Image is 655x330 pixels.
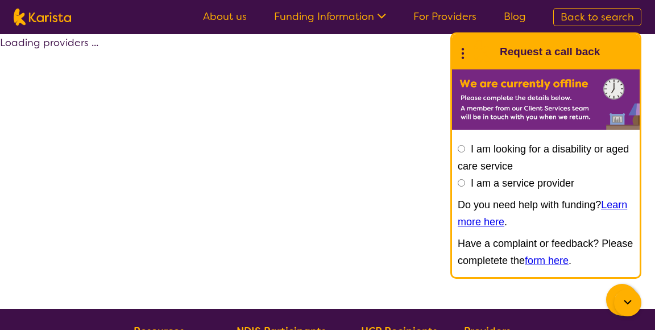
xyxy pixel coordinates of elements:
button: Channel Menu [606,284,638,316]
img: Karista [470,40,493,63]
img: Karista offline chat form to request call back [452,69,640,130]
a: For Providers [413,10,476,23]
label: I am a service provider [471,178,574,189]
a: form here [525,255,569,266]
a: Funding Information [274,10,386,23]
a: About us [203,10,247,23]
img: Karista logo [14,9,71,26]
a: Back to search [553,8,641,26]
a: Blog [504,10,526,23]
span: Back to search [561,10,634,24]
h1: Request a call back [500,43,600,60]
p: Have a complaint or feedback? Please completete the . [458,235,634,269]
p: Do you need help with funding? . [458,196,634,230]
label: I am looking for a disability or aged care service [458,143,629,172]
